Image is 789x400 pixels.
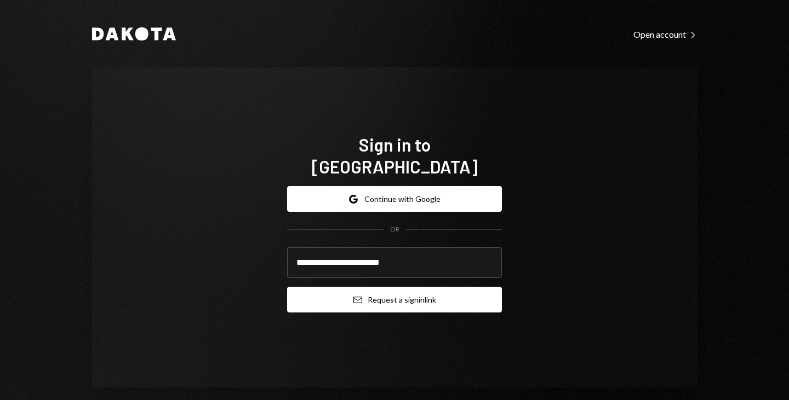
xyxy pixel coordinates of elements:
[287,287,502,312] button: Request a signinlink
[287,134,502,177] h1: Sign in to [GEOGRAPHIC_DATA]
[287,186,502,212] button: Continue with Google
[633,29,697,40] div: Open account
[480,256,493,269] keeper-lock: Open Keeper Popup
[390,225,399,234] div: OR
[633,28,697,40] a: Open account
